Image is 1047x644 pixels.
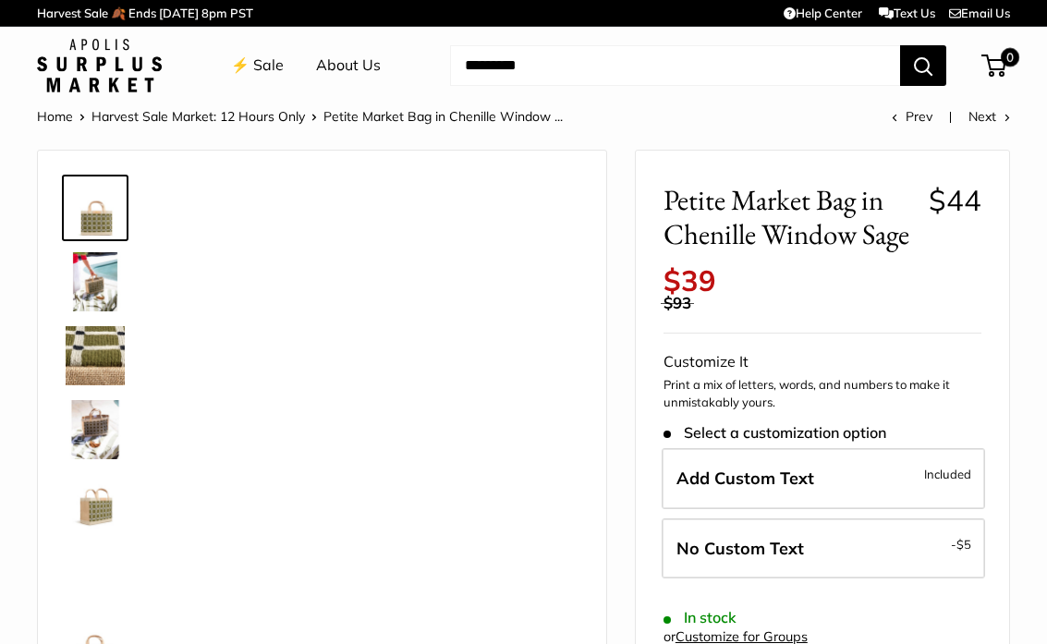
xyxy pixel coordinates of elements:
[664,348,981,376] div: Customize It
[924,463,971,485] span: Included
[1001,48,1019,67] span: 0
[968,108,1010,125] a: Next
[662,448,985,509] label: Add Custom Text
[37,108,73,125] a: Home
[784,6,862,20] a: Help Center
[929,182,981,218] span: $44
[62,175,128,241] a: Petite Market Bag in Chenille Window Sage
[66,400,125,459] img: Petite Market Bag in Chenille Window Sage
[664,376,981,412] p: Print a mix of letters, words, and numbers to make it unmistakably yours.
[66,474,125,533] img: Petite Market Bag in Chenille Window Sage
[664,609,737,626] span: In stock
[676,468,814,489] span: Add Custom Text
[62,544,128,611] a: Petite Market Bag in Chenille Window Sage
[66,252,125,311] img: Petite Market Bag in Chenille Window Sage
[66,178,125,237] img: Petite Market Bag in Chenille Window Sage
[323,108,563,125] span: Petite Market Bag in Chenille Window ...
[662,518,985,579] label: Leave Blank
[664,424,886,442] span: Select a customization option
[62,322,128,389] a: Petite Market Bag in Chenille Window Sage
[66,326,125,385] img: Petite Market Bag in Chenille Window Sage
[664,293,691,312] span: $93
[37,104,563,128] nav: Breadcrumb
[949,6,1010,20] a: Email Us
[62,249,128,315] a: Petite Market Bag in Chenille Window Sage
[450,45,900,86] input: Search...
[951,533,971,555] span: -
[676,538,804,559] span: No Custom Text
[983,55,1006,77] a: 0
[900,45,946,86] button: Search
[892,108,932,125] a: Prev
[879,6,935,20] a: Text Us
[62,470,128,537] a: Petite Market Bag in Chenille Window Sage
[664,262,716,298] span: $39
[316,52,381,79] a: About Us
[37,39,162,92] img: Apolis: Surplus Market
[956,537,971,552] span: $5
[664,183,915,251] span: Petite Market Bag in Chenille Window Sage
[91,108,305,125] a: Harvest Sale Market: 12 Hours Only
[62,396,128,463] a: Petite Market Bag in Chenille Window Sage
[231,52,284,79] a: ⚡️ Sale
